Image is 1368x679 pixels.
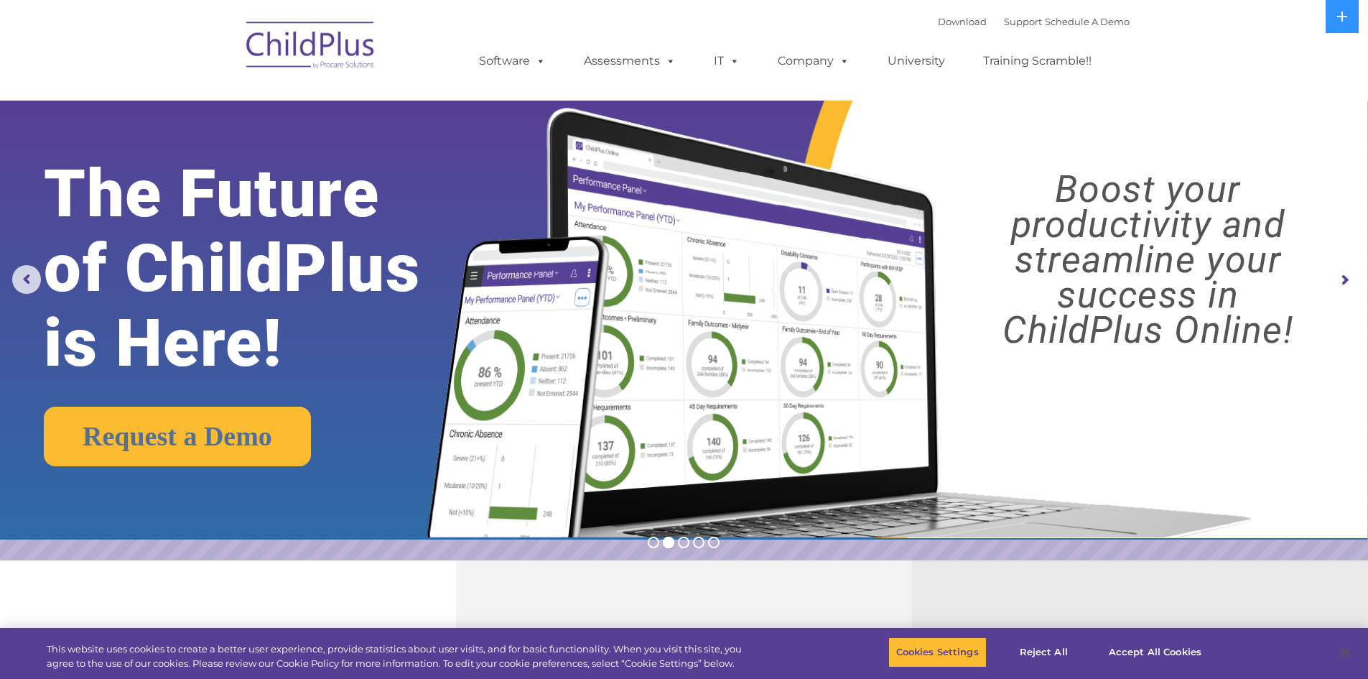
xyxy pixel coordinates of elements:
a: Company [763,47,864,75]
span: Last name [200,95,243,106]
a: IT [699,47,754,75]
span: Phone number [200,154,261,165]
button: Cookies Settings [888,637,987,668]
a: Support [1004,16,1042,27]
rs-layer: The Future of ChildPlus is Here! [44,157,480,381]
a: Software [465,47,560,75]
div: This website uses cookies to create a better user experience, provide statistics about user visit... [47,642,753,670]
a: Request a Demo [44,407,311,466]
font: | [938,16,1130,27]
img: ChildPlus by Procare Solutions [239,11,383,83]
a: University [873,47,959,75]
a: Training Scramble!! [969,47,1106,75]
button: Close [1329,637,1361,668]
rs-layer: Boost your productivity and streamline your success in ChildPlus Online! [945,172,1351,348]
a: Assessments [569,47,690,75]
button: Accept All Cookies [1101,637,1209,668]
a: Schedule A Demo [1045,16,1130,27]
button: Reject All [999,637,1089,668]
a: Download [938,16,987,27]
